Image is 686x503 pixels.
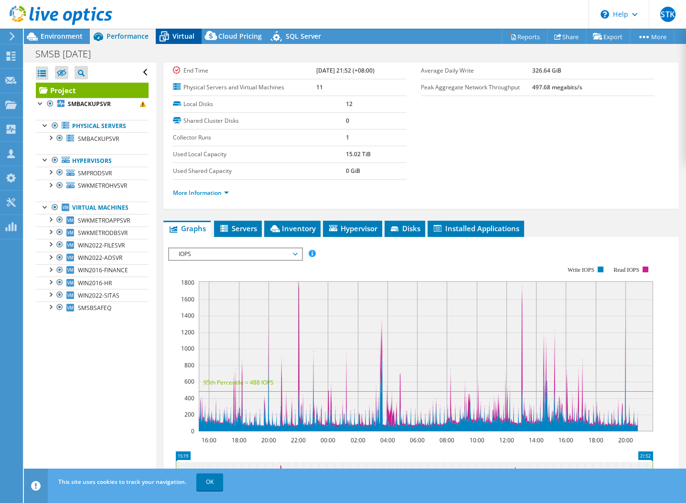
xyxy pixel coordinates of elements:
span: SWKMETRODBSVR [78,229,128,237]
a: Virtual Machines [36,202,149,214]
h1: SMSB [DATE] [31,49,106,59]
span: SMPRODSVR [78,169,112,177]
span: WIN2016-FINANCE [78,266,128,274]
a: SWKMETROHVSVR [36,180,149,192]
text: 1400 [181,311,194,320]
text: 1600 [181,295,194,303]
text: 00:00 [321,436,335,444]
text: 20:00 [618,436,633,444]
span: WIN2022-FILESVR [78,241,125,249]
b: 326.64 GiB [532,66,561,75]
label: Physical Servers and Virtual Machines [173,83,316,92]
span: SWKMETROHVSVR [78,182,127,190]
a: SMBACKUPSVR [36,98,149,110]
span: SMBACKUPSVR [78,135,119,143]
span: Installed Applications [432,224,519,233]
a: WIN2022-FILESVR [36,239,149,251]
span: SWKMETROAPPSVR [78,216,130,225]
a: SMPRODSVR [36,167,149,179]
text: 400 [184,394,194,402]
b: 0 GiB [346,167,360,175]
text: 16:00 [558,436,573,444]
a: Reports [502,29,547,44]
text: 22:00 [291,436,306,444]
a: More Information [173,189,229,197]
label: Peak Aggregate Network Throughput [421,83,532,92]
a: SWKMETROAPPSVR [36,214,149,226]
svg: \n [600,10,609,19]
span: WIN2022-ADSVR [78,254,122,262]
a: WIN2022-ADSVR [36,252,149,264]
b: 11 [316,83,323,91]
text: Write IOPS [568,267,594,273]
text: 14:00 [529,436,544,444]
text: 0 [191,427,194,435]
label: Average Daily Write [421,66,532,75]
label: Used Local Capacity [173,150,346,159]
text: 200 [184,410,194,418]
span: IOPS [174,248,297,260]
b: [DATE] 21:52 (+08:00) [316,66,375,75]
a: WIN2016-HR [36,277,149,289]
text: 10:00 [470,436,484,444]
text: 20:00 [261,436,276,444]
text: 600 [184,377,194,385]
text: Read IOPS [614,267,640,273]
a: OK [196,473,223,491]
a: Project [36,83,149,98]
span: WIN2022-SITAS [78,291,119,300]
span: WIN2016-HR [78,279,112,287]
b: 497.68 megabits/s [532,83,582,91]
a: Hypervisors [36,154,149,167]
span: SMSBSAFEQ [78,304,111,312]
text: 18:00 [589,436,603,444]
text: 06:00 [410,436,425,444]
text: 08:00 [439,436,454,444]
text: 95th Percentile = 488 IOPS [204,378,274,386]
span: Graphs [168,224,206,233]
span: Cloud Pricing [218,32,262,41]
text: 18:00 [232,436,247,444]
span: Hypervisor [328,224,377,233]
span: SQL Server [286,32,321,41]
text: 1800 [181,278,194,287]
text: 04:00 [380,436,395,444]
a: SMBACKUPSVR [36,132,149,145]
text: 16:00 [202,436,216,444]
a: Physical Servers [36,120,149,132]
a: Share [547,29,586,44]
label: Shared Cluster Disks [173,116,346,126]
label: Collector Runs [173,133,346,142]
b: 15.02 TiB [346,150,371,158]
text: 1000 [181,344,194,353]
span: STK [660,7,675,22]
b: SMBACKUPSVR [68,100,111,108]
b: 0 [346,117,349,125]
span: This site uses cookies to track your navigation. [58,478,186,486]
label: Local Disks [173,99,346,109]
text: 1200 [181,328,194,336]
text: 02:00 [351,436,365,444]
span: Servers [219,224,257,233]
span: Virtual [172,32,194,41]
text: 800 [184,361,194,369]
a: SMSBSAFEQ [36,301,149,314]
label: Used Shared Capacity [173,166,346,176]
a: WIN2022-SITAS [36,289,149,301]
a: More [630,29,674,44]
a: WIN2016-FINANCE [36,264,149,277]
text: 12:00 [499,436,514,444]
span: Disks [389,224,420,233]
span: Environment [41,32,83,41]
label: End Time [173,66,316,75]
span: Performance [107,32,149,41]
span: Inventory [269,224,316,233]
b: 1 [346,133,349,141]
b: 12 [346,100,353,108]
a: Export [586,29,630,44]
a: SWKMETRODBSVR [36,226,149,239]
